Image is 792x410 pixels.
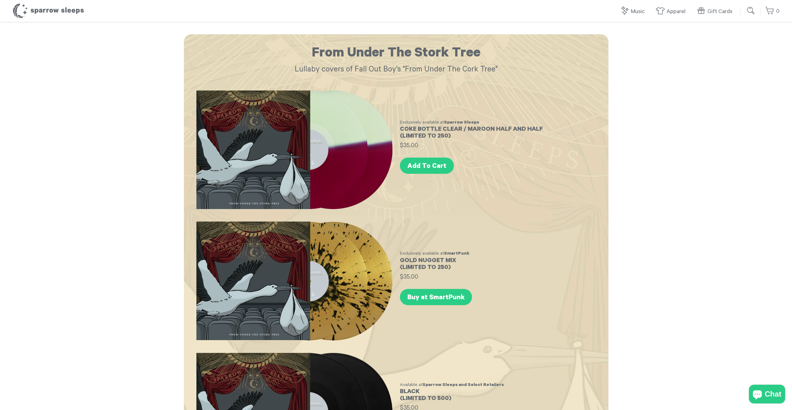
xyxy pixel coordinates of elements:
[400,258,596,271] h3: Gold Nugget Mix (Limited to 250)
[747,385,787,405] inbox-online-store-chat: Shopify online store chat
[400,382,596,389] div: Available at
[400,389,596,403] h3: Black (Limited to 500)
[12,3,84,19] h1: Sparrow Sleeps
[444,120,479,125] strong: Sparrow Sleeps
[400,251,596,257] div: Exclusively available at
[400,142,596,151] div: $35.00
[422,383,504,388] strong: Sparrow Sleeps and Select Retailers
[196,222,392,340] img: SS_FUTST_SPEX-small.png
[745,4,757,17] input: Submit
[444,251,470,256] strong: SmartPunk
[196,65,596,76] h3: Lullaby covers of Fall Out Boy's "From Under The Cork Tree"
[196,47,596,62] h2: From Under The Stork Tree
[400,273,596,283] div: $35.00
[620,5,648,18] a: Music
[400,158,454,174] a: Add To Cart
[696,5,735,18] a: Gift Cards
[656,5,689,18] a: Apparel
[400,120,596,126] div: Exclusively available at
[400,289,472,305] a: Buy at SmartPunk
[196,90,392,209] img: SS_FUTST_SSEXCLUSIVE-small.png
[765,5,780,18] a: 0
[400,126,596,140] h3: Coke Bottle Clear / Maroon Half and Half (Limited to 250)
